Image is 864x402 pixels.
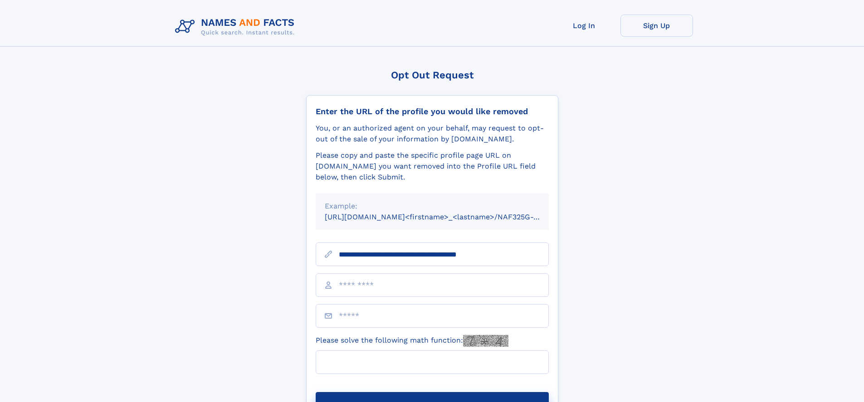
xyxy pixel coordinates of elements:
div: Example: [325,201,540,212]
div: You, or an authorized agent on your behalf, may request to opt-out of the sale of your informatio... [316,123,549,145]
label: Please solve the following math function: [316,335,508,347]
a: Log In [548,15,620,37]
div: Enter the URL of the profile you would like removed [316,107,549,116]
div: Please copy and paste the specific profile page URL on [DOMAIN_NAME] you want removed into the Pr... [316,150,549,183]
small: [URL][DOMAIN_NAME]<firstname>_<lastname>/NAF325G-xxxxxxxx [325,213,566,221]
img: Logo Names and Facts [171,15,302,39]
div: Opt Out Request [306,69,558,81]
a: Sign Up [620,15,693,37]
